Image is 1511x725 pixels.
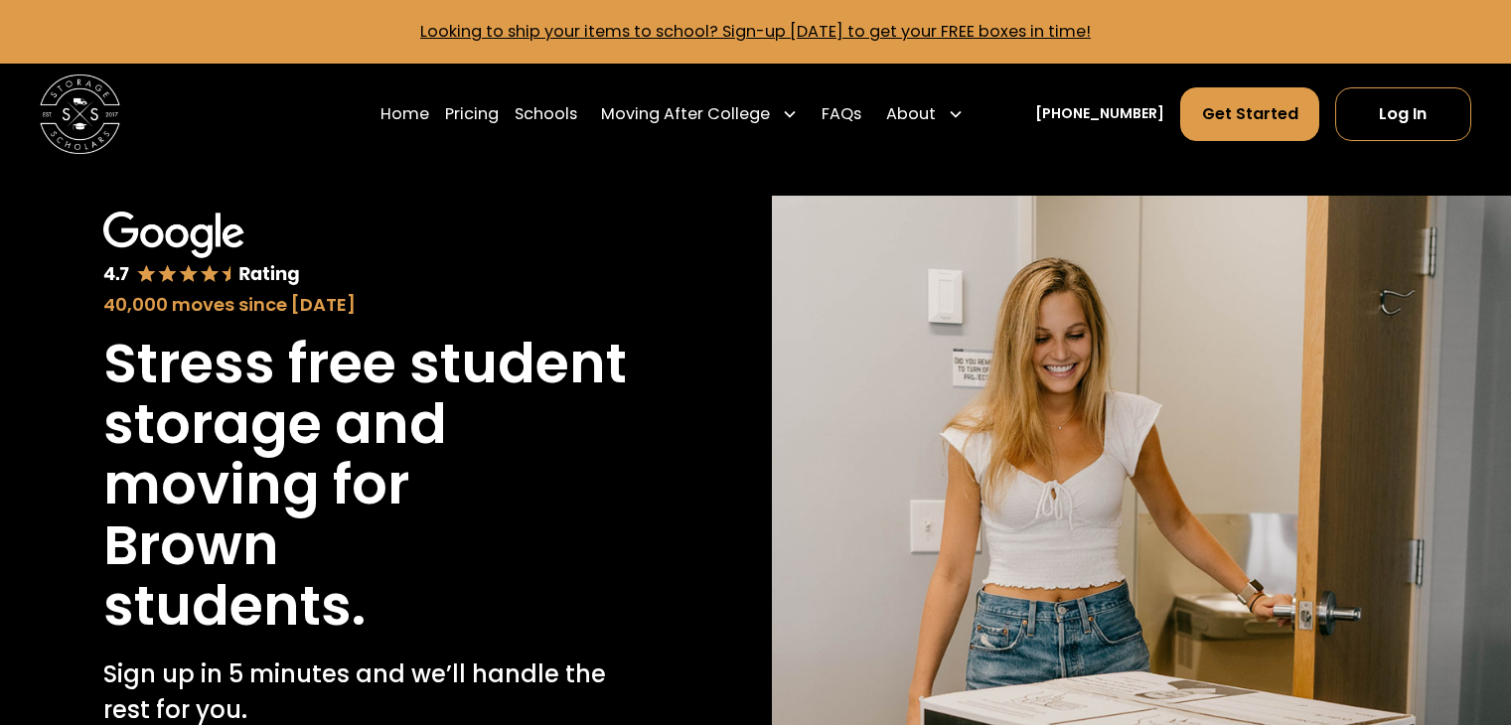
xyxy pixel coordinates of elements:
div: 40,000 moves since [DATE] [103,291,636,318]
div: About [878,86,972,142]
a: Log In [1335,87,1471,141]
div: Moving After College [593,86,806,142]
h1: Brown [103,515,279,576]
div: Moving After College [601,102,770,126]
h1: Stress free student storage and moving for [103,334,636,515]
a: Pricing [445,86,499,142]
a: FAQs [822,86,861,142]
a: Looking to ship your items to school? Sign-up [DATE] to get your FREE boxes in time! [420,20,1091,43]
a: [PHONE_NUMBER] [1035,103,1164,124]
a: Home [380,86,429,142]
a: Schools [515,86,577,142]
img: Google 4.7 star rating [103,212,299,287]
img: Storage Scholars main logo [40,74,120,155]
a: Get Started [1180,87,1318,141]
h1: students. [103,576,366,637]
div: About [886,102,936,126]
